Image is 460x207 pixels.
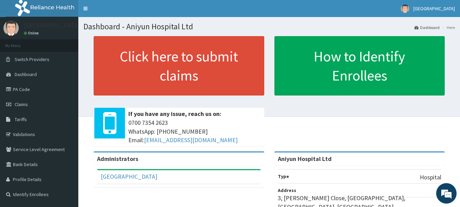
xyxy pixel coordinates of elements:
[83,22,455,31] h1: Dashboard - Aniyun Hospital Ltd
[274,36,445,95] a: How to Identify Enrollees
[15,71,37,77] span: Dashboard
[401,4,409,13] img: User Image
[420,173,441,182] p: Hospital
[128,110,221,118] b: If you have any issue, reach us on:
[101,173,157,180] a: [GEOGRAPHIC_DATA]
[413,5,455,12] span: [GEOGRAPHIC_DATA]
[278,173,289,179] b: Type
[278,187,296,193] b: Address
[24,31,40,35] a: Online
[94,36,264,95] a: Click here to submit claims
[128,118,261,145] span: 0700 7354 2623 WhatsApp: [PHONE_NUMBER] Email:
[15,116,27,122] span: Tariffs
[15,101,28,107] span: Claims
[3,20,19,36] img: User Image
[278,155,332,163] strong: Aniyun Hospital Ltd
[440,25,455,30] li: Here
[144,136,238,144] a: [EMAIL_ADDRESS][DOMAIN_NAME]
[97,155,138,163] b: Administrators
[15,56,49,62] span: Switch Providers
[414,25,440,30] a: Dashboard
[24,22,80,28] p: [GEOGRAPHIC_DATA]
